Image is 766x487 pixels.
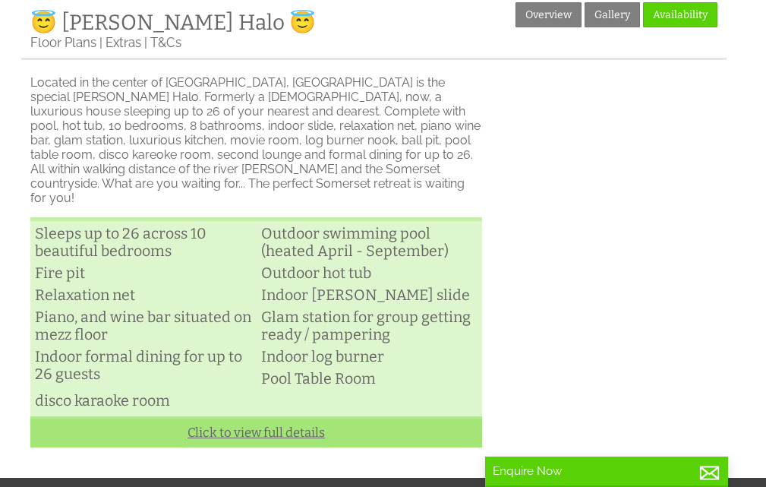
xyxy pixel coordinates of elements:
li: Sleeps up to 26 across 10 beautiful bedrooms [30,223,257,262]
a: Floor Plans [30,35,96,50]
a: Extras [106,35,141,50]
li: Indoor formal dining for up to 26 guests [30,346,257,385]
li: Fire pit [30,262,257,284]
li: disco karaoke room [30,390,257,412]
a: 😇 [PERSON_NAME] Halo 😇 [30,10,316,35]
li: Relaxation net [30,284,257,306]
li: Glam station for group getting ready / pampering [257,306,483,346]
p: Enquire Now [493,464,720,478]
li: Outdoor hot tub [257,262,483,284]
li: Pool Table Room [257,368,483,390]
a: Gallery [585,2,640,27]
p: Located in the center of [GEOGRAPHIC_DATA], [GEOGRAPHIC_DATA] is the special [PERSON_NAME] Halo. ... [30,75,482,205]
li: Outdoor swimming pool (heated April - September) [257,223,483,262]
a: T&Cs [150,35,181,50]
li: Piano, and wine bar situated on mezz floor [30,306,257,346]
a: Click to view full details [30,416,482,447]
a: Availability [643,2,717,27]
li: Indoor [PERSON_NAME] slide [257,284,483,306]
a: Overview [515,2,582,27]
li: Indoor log burner [257,346,483,368]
